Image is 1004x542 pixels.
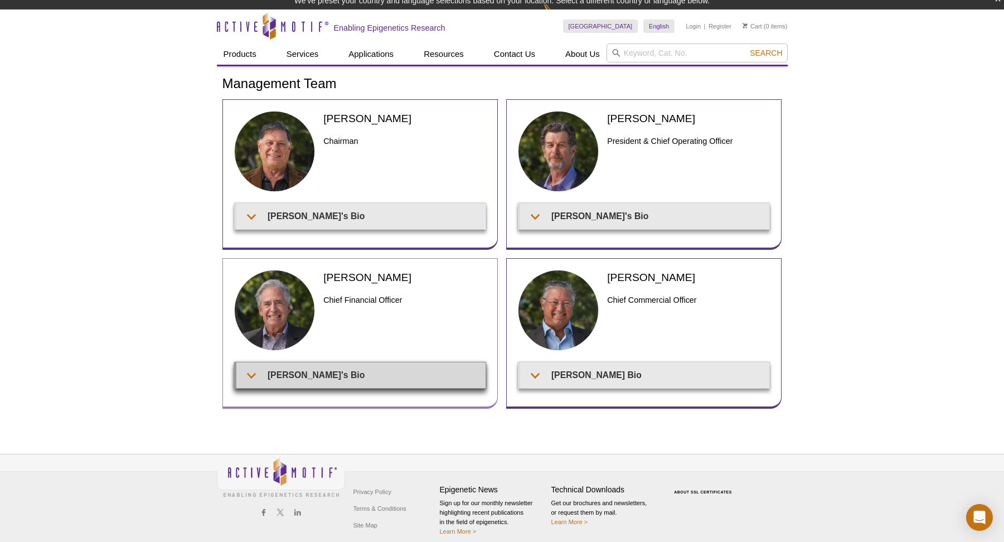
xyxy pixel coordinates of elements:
[520,204,769,229] summary: [PERSON_NAME]'s Bio
[543,1,573,27] img: Change Here
[607,134,769,148] h3: President & Chief Operating Officer
[487,43,542,65] a: Contact Us
[351,483,394,500] a: Privacy Policy
[323,134,486,148] h3: Chairman
[551,519,588,525] a: Learn More >
[234,111,316,192] img: Joe Fernandez headshot
[236,362,486,388] summary: [PERSON_NAME]'s Bio
[607,111,769,126] h2: [PERSON_NAME]
[551,499,657,527] p: Get our brochures and newsletters, or request them by mail.
[607,270,769,285] h2: [PERSON_NAME]
[674,490,732,494] a: ABOUT SSL CERTIFICATES
[440,499,546,536] p: Sign up for our monthly newsletter highlighting recent publications in the field of epigenetics.
[351,500,409,517] a: Terms & Conditions
[663,474,746,499] table: Click to Verify - This site chose Symantec SSL for secure e-commerce and confidential communicati...
[704,20,706,33] li: |
[217,43,263,65] a: Products
[709,22,731,30] a: Register
[607,43,788,62] input: Keyword, Cat. No.
[440,528,477,535] a: Learn More >
[563,20,638,33] a: [GEOGRAPHIC_DATA]
[342,43,400,65] a: Applications
[743,22,762,30] a: Cart
[217,454,345,500] img: Active Motif,
[234,270,316,351] img: Patrick Yount headshot
[743,23,748,28] img: Your Cart
[520,362,769,388] summary: [PERSON_NAME] Bio
[743,20,788,33] li: (0 items)
[551,485,657,495] h4: Technical Downloads
[518,270,599,351] img: Fritz Eibel headshot
[280,43,326,65] a: Services
[746,48,785,58] button: Search
[222,76,782,93] h1: Management Team
[417,43,471,65] a: Resources
[236,204,486,229] summary: [PERSON_NAME]'s Bio
[750,49,782,57] span: Search
[518,111,599,192] img: Ted DeFrank headshot
[440,485,546,495] h4: Epigenetic News
[323,270,486,285] h2: [PERSON_NAME]
[643,20,675,33] a: English
[559,43,607,65] a: About Us
[351,517,380,534] a: Site Map
[323,293,486,307] h3: Chief Financial Officer
[607,293,769,307] h3: Chief Commercial Officer
[686,22,701,30] a: Login
[323,111,486,126] h2: [PERSON_NAME]
[966,504,993,531] div: Open Intercom Messenger
[334,23,445,33] h2: Enabling Epigenetics Research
